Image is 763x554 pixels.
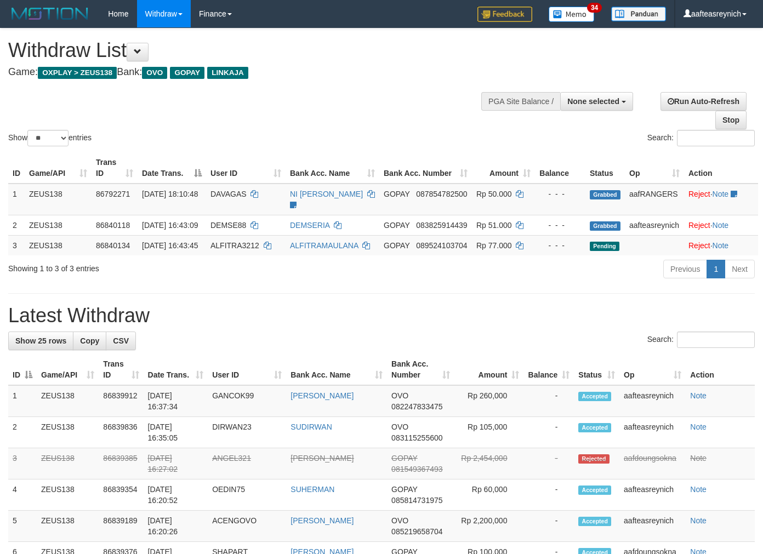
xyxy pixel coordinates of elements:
td: [DATE] 16:35:05 [144,417,208,448]
a: Reject [688,221,710,230]
th: Action [686,354,755,385]
h4: Game: Bank: [8,67,498,78]
td: ZEUS138 [37,479,99,511]
td: - [523,511,574,542]
span: GOPAY [384,190,409,198]
td: 4 [8,479,37,511]
a: [PERSON_NAME] [291,516,354,525]
span: 86792271 [96,190,130,198]
td: Rp 105,000 [454,417,524,448]
td: GANCOK99 [208,385,286,417]
td: ACENGOVO [208,511,286,542]
th: ID [8,152,25,184]
th: Game/API: activate to sort column ascending [25,152,92,184]
div: - - - [539,189,581,199]
th: Amount: activate to sort column ascending [454,354,524,385]
a: Show 25 rows [8,332,73,350]
td: 3 [8,448,37,479]
th: Action [684,152,758,184]
td: 5 [8,511,37,542]
span: Copy 081549367493 to clipboard [391,465,442,473]
td: 86839189 [99,511,143,542]
span: Rejected [578,454,609,464]
a: DEMSERIA [290,221,329,230]
th: Game/API: activate to sort column ascending [37,354,99,385]
span: Grabbed [590,221,620,231]
span: Copy 083115255600 to clipboard [391,433,442,442]
th: Balance [535,152,585,184]
span: Accepted [578,392,611,401]
span: OVO [391,391,408,400]
span: Copy 087854782500 to clipboard [416,190,467,198]
a: ALFITRAMAULANA [290,241,358,250]
td: Rp 2,454,000 [454,448,524,479]
th: Op: activate to sort column ascending [625,152,684,184]
td: [DATE] 16:20:52 [144,479,208,511]
th: Bank Acc. Number: activate to sort column ascending [387,354,454,385]
a: Note [690,516,707,525]
th: Op: activate to sort column ascending [619,354,686,385]
span: GOPAY [384,221,409,230]
span: Copy 083825914439 to clipboard [416,221,467,230]
th: User ID: activate to sort column ascending [208,354,286,385]
label: Search: [647,130,755,146]
td: Rp 260,000 [454,385,524,417]
span: [DATE] 16:43:09 [142,221,198,230]
td: DIRWAN23 [208,417,286,448]
span: DAVAGAS [210,190,247,198]
a: Copy [73,332,106,350]
label: Search: [647,332,755,348]
th: Trans ID: activate to sort column ascending [99,354,143,385]
td: ZEUS138 [37,417,99,448]
td: [DATE] 16:37:34 [144,385,208,417]
span: 34 [587,3,602,13]
th: ID: activate to sort column descending [8,354,37,385]
td: ZEUS138 [37,385,99,417]
a: Next [725,260,755,278]
td: - [523,479,574,511]
span: Accepted [578,423,611,432]
button: None selected [560,92,633,111]
td: ZEUS138 [37,511,99,542]
a: Note [713,241,729,250]
td: ZEUS138 [25,235,92,255]
th: Trans ID: activate to sort column ascending [92,152,138,184]
a: 1 [707,260,725,278]
td: [DATE] 16:20:26 [144,511,208,542]
a: Previous [663,260,707,278]
span: OXPLAY > ZEUS138 [38,67,117,79]
td: aafteasreynich [619,417,686,448]
label: Show entries [8,130,92,146]
span: Copy 082247833475 to clipboard [391,402,442,411]
span: 86840134 [96,241,130,250]
td: Rp 60,000 [454,479,524,511]
td: aafRANGERS [625,184,684,215]
a: SUDIRWAN [291,422,332,431]
span: OVO [391,422,408,431]
td: - [523,448,574,479]
span: Rp 77.000 [476,241,512,250]
span: GOPAY [391,454,417,462]
td: 2 [8,417,37,448]
span: [DATE] 18:10:48 [142,190,198,198]
div: - - - [539,240,581,251]
span: None selected [567,97,619,106]
a: Run Auto-Refresh [660,92,747,111]
div: - - - [539,220,581,231]
input: Search: [677,332,755,348]
h1: Latest Withdraw [8,305,755,327]
td: OEDIN75 [208,479,286,511]
span: LINKAJA [207,67,248,79]
span: Rp 50.000 [476,190,512,198]
span: ALFITRA3212 [210,241,259,250]
span: DEMSE88 [210,221,246,230]
td: aafteasreynich [619,511,686,542]
span: Accepted [578,517,611,526]
img: Feedback.jpg [477,7,532,22]
a: Note [690,485,707,494]
th: Date Trans.: activate to sort column descending [138,152,206,184]
h1: Withdraw List [8,39,498,61]
td: aafdoungsokna [619,448,686,479]
td: 86839836 [99,417,143,448]
td: ZEUS138 [37,448,99,479]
